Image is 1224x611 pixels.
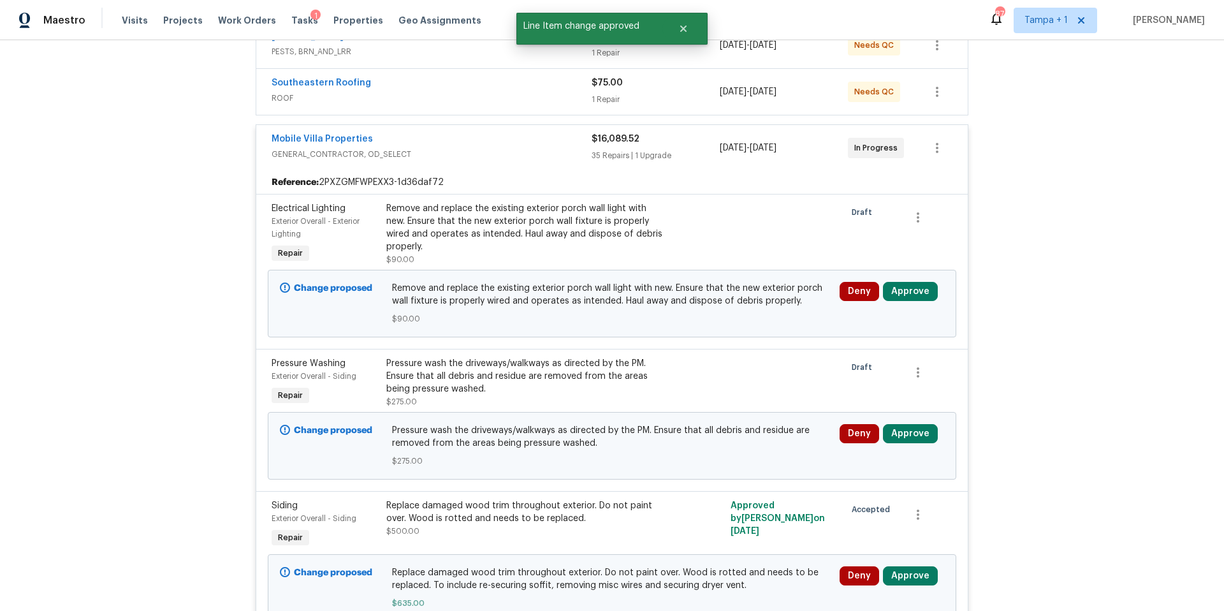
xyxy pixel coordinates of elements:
[662,16,704,41] button: Close
[720,144,747,152] span: [DATE]
[43,14,85,27] span: Maestro
[294,426,372,435] b: Change proposed
[592,93,720,106] div: 1 Repair
[256,171,968,194] div: 2PXZGMFWPEXX3-1d36daf72
[883,424,938,443] button: Approve
[272,176,319,189] b: Reference:
[272,135,373,144] a: Mobile Villa Properties
[398,14,481,27] span: Geo Assignments
[883,566,938,585] button: Approve
[122,14,148,27] span: Visits
[720,85,776,98] span: -
[731,527,759,536] span: [DATE]
[272,359,346,368] span: Pressure Washing
[272,78,371,87] a: Southeastern Roofing
[273,389,308,402] span: Repair
[840,282,879,301] button: Deny
[720,87,747,96] span: [DATE]
[854,39,899,52] span: Needs QC
[852,503,895,516] span: Accepted
[272,148,592,161] span: GENERAL_CONTRACTOR, OD_SELECT
[392,455,833,467] span: $275.00
[592,149,720,162] div: 35 Repairs | 1 Upgrade
[392,282,833,307] span: Remove and replace the existing exterior porch wall light with new. Ensure that the new exterior ...
[1024,14,1068,27] span: Tampa + 1
[386,202,666,253] div: Remove and replace the existing exterior porch wall light with new. Ensure that the new exterior ...
[852,206,877,219] span: Draft
[592,135,639,144] span: $16,089.52
[272,45,592,58] span: PESTS, BRN_AND_LRR
[852,361,877,374] span: Draft
[1128,14,1205,27] span: [PERSON_NAME]
[291,16,318,25] span: Tasks
[840,424,879,443] button: Deny
[272,515,356,522] span: Exterior Overall - Siding
[294,568,372,577] b: Change proposed
[592,78,623,87] span: $75.00
[392,313,833,325] span: $90.00
[720,142,776,154] span: -
[272,92,592,105] span: ROOF
[720,41,747,50] span: [DATE]
[750,87,776,96] span: [DATE]
[386,398,417,406] span: $275.00
[272,217,360,238] span: Exterior Overall - Exterior Lighting
[386,256,414,263] span: $90.00
[272,501,298,510] span: Siding
[333,14,383,27] span: Properties
[310,10,321,22] div: 1
[386,527,419,535] span: $500.00
[750,41,776,50] span: [DATE]
[386,357,666,395] div: Pressure wash the driveways/walkways as directed by the PM. Ensure that all debris and residue ar...
[840,566,879,585] button: Deny
[392,424,833,450] span: Pressure wash the driveways/walkways as directed by the PM. Ensure that all debris and residue ar...
[731,501,825,536] span: Approved by [PERSON_NAME] on
[273,247,308,260] span: Repair
[392,566,833,592] span: Replace damaged wood trim throughout exterior. Do not paint over. Wood is rotted and needs to be ...
[883,282,938,301] button: Approve
[273,531,308,544] span: Repair
[854,85,899,98] span: Needs QC
[516,13,662,40] span: Line Item change approved
[294,284,372,293] b: Change proposed
[720,39,776,52] span: -
[392,597,833,610] span: $635.00
[272,372,356,380] span: Exterior Overall - Siding
[163,14,203,27] span: Projects
[854,142,903,154] span: In Progress
[272,204,346,213] span: Electrical Lighting
[995,8,1004,20] div: 87
[386,499,666,525] div: Replace damaged wood trim throughout exterior. Do not paint over. Wood is rotted and needs to be ...
[750,144,776,152] span: [DATE]
[592,47,720,59] div: 1 Repair
[218,14,276,27] span: Work Orders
